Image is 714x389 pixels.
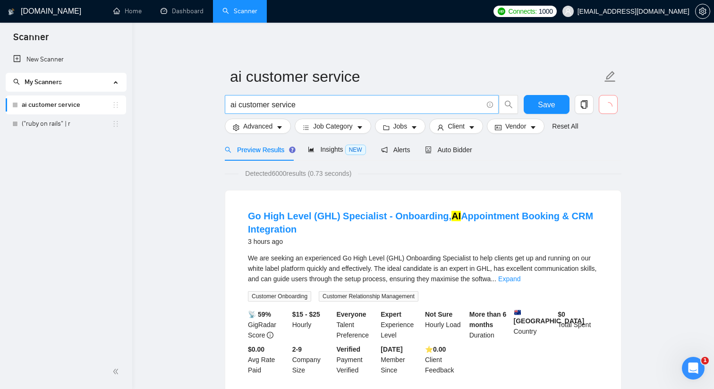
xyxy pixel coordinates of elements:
[337,311,366,318] b: Everyone
[695,8,710,15] a: setting
[498,275,520,283] a: Expand
[383,124,390,131] span: folder
[381,147,388,153] span: notification
[6,114,126,133] li: ("ruby on rails" | r
[381,311,401,318] b: Expert
[19,178,76,188] span: Search for help
[230,65,602,88] input: Scanner name...
[682,357,705,380] iframe: To enrich screen reader interactions, please activate Accessibility in Grammarly extension settings
[335,309,379,340] div: Talent Preference
[248,311,271,318] b: 📡 59%
[451,211,461,221] mark: AI
[13,78,62,86] span: My Scanners
[500,100,518,109] span: search
[225,119,291,134] button: settingAdvancedcaret-down
[495,124,501,131] span: idcard
[357,124,363,131] span: caret-down
[246,344,290,375] div: Avg Rate Paid
[19,110,170,126] p: How can we help?
[313,121,352,131] span: Job Category
[22,114,112,133] a: ("ruby on rails" | r
[469,311,507,328] b: More than 6 months
[13,78,20,85] span: search
[161,7,204,15] a: dashboardDashboard
[19,272,158,282] div: Sardor AI Prompt Library
[411,124,417,131] span: caret-down
[63,295,126,333] button: Messages
[243,121,272,131] span: Advanced
[539,6,553,17] span: 1000
[448,121,465,131] span: Client
[112,367,122,376] span: double-left
[288,146,297,154] div: Tooltip anchor
[437,124,444,131] span: user
[423,309,467,340] div: Hourly Load
[487,119,544,134] button: idcardVendorcaret-down
[319,291,418,302] span: Customer Relationship Management
[468,124,475,131] span: caret-down
[22,95,112,114] a: ai customer service
[425,311,452,318] b: Not Sure
[248,236,598,247] div: 3 hours ago
[150,319,165,325] span: Help
[345,145,366,155] span: NEW
[222,7,257,15] a: searchScanner
[225,147,231,153] span: search
[248,291,311,302] span: Customer Onboarding
[701,357,709,364] span: 1
[556,309,600,340] div: Total Spent
[491,275,496,283] span: ...
[19,13,34,28] img: logo
[538,99,555,111] span: Save
[292,346,302,353] b: 2-9
[498,8,505,15] img: upwork-logo.png
[308,146,365,153] span: Insights
[530,124,536,131] span: caret-down
[429,119,483,134] button: userClientcaret-down
[6,95,126,114] li: ai customer service
[308,146,314,153] span: area-chart
[425,147,432,153] span: robot
[379,309,423,340] div: Experience Level
[126,295,189,333] button: Help
[379,344,423,375] div: Member Since
[575,100,593,109] span: copy
[14,196,175,223] div: ✅ How To: Connect your agency to [DOMAIN_NAME]
[292,311,320,318] b: $15 - $25
[101,10,120,29] img: Profile image for Oleksandr
[381,146,410,154] span: Alerts
[6,50,126,69] li: New Scanner
[381,346,402,353] b: [DATE]
[78,319,111,325] span: Messages
[604,70,616,83] span: edit
[393,121,408,131] span: Jobs
[6,30,56,50] span: Scanner
[19,227,158,247] div: 🔠 GigRadar Search Syntax: Query Operators for Optimized Job Searches
[112,120,119,128] span: holder
[19,62,170,110] p: Hi [EMAIL_ADDRESS][DOMAIN_NAME] 👋
[112,101,119,109] span: holder
[558,311,565,318] b: $ 0
[552,121,578,131] a: Reset All
[425,146,472,154] span: Auto Bidder
[375,119,426,134] button: folderJobscaret-down
[137,10,156,29] img: Profile image for Nazar
[508,6,536,17] span: Connects:
[276,124,283,131] span: caret-down
[14,268,175,285] div: Sardor AI Prompt Library
[248,211,593,234] a: Go High Level (GHL) Specialist - Onboarding,AIAppointment Booking & CRM Integration
[565,8,571,15] span: user
[575,95,594,114] button: copy
[499,95,518,114] button: search
[303,124,309,131] span: bars
[225,146,293,154] span: Preview Results
[9,138,179,164] div: Ask a question
[524,95,569,114] button: Save
[246,309,290,340] div: GigRadar Score
[467,309,512,340] div: Duration
[696,8,710,15] span: setting
[295,119,371,134] button: barsJob Categorycaret-down
[335,344,379,375] div: Payment Verified
[425,346,446,353] b: ⭐️ 0.00
[248,346,264,353] b: $0.00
